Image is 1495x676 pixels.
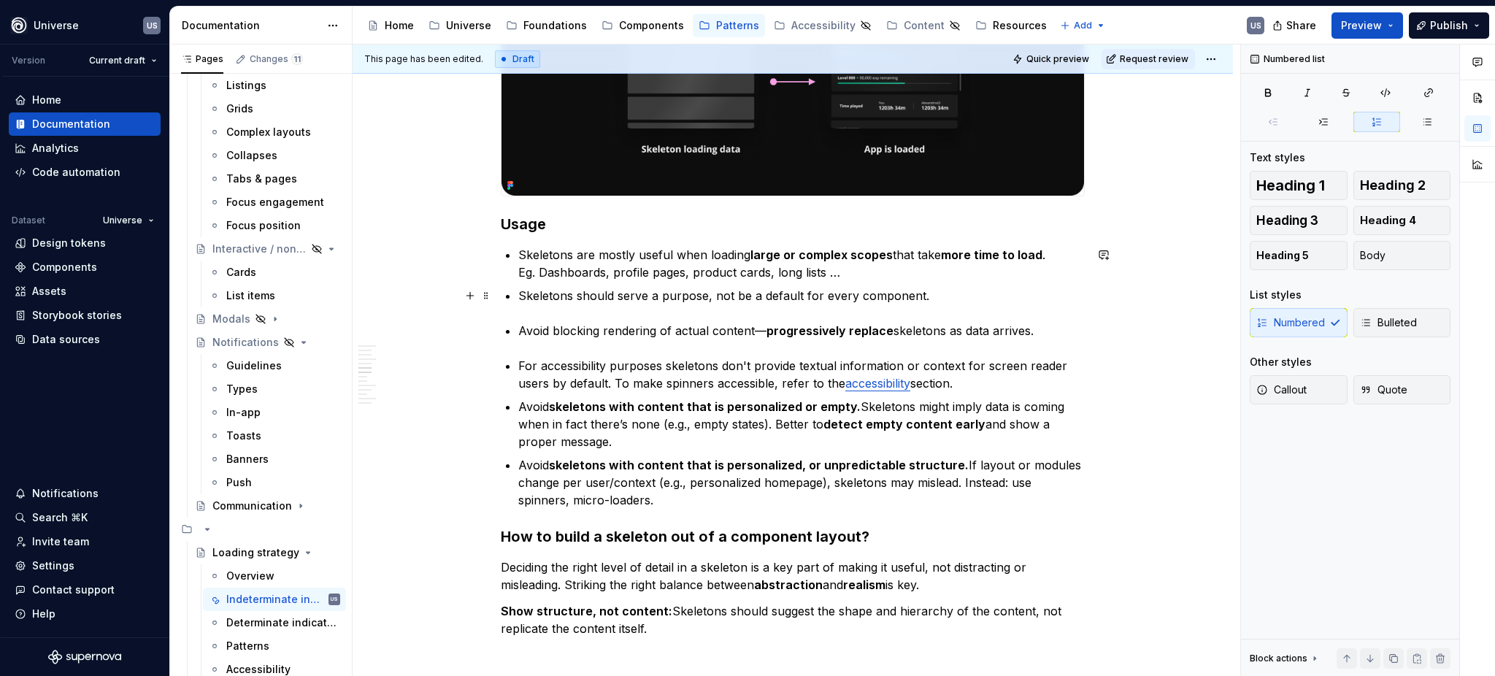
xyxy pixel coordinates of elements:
div: Home [385,18,414,33]
div: Communication [212,499,292,513]
p: Avoid Skeletons might imply data is coming when in fact there’s none (e.g., empty states). Better... [518,398,1085,450]
div: Block actions [1250,648,1321,669]
span: Current draft [89,55,145,66]
div: Tabs & pages [226,172,297,186]
a: Storybook stories [9,304,161,327]
span: Body [1360,248,1386,263]
a: Collapses [203,144,346,167]
div: Cards [226,265,256,280]
strong: realism [843,577,885,592]
a: Components [9,256,161,279]
h3: How to build a skeleton out of a component layout? [501,526,1085,547]
button: Contact support [9,578,161,602]
a: Components [596,14,690,37]
a: Notifications [189,331,346,354]
div: Help [32,607,55,621]
a: Resources [969,14,1053,37]
div: Assets [32,284,66,299]
div: Search ⌘K [32,510,88,525]
div: Listings [226,78,266,93]
button: Heading 4 [1353,206,1451,235]
a: Data sources [9,328,161,351]
div: US [147,20,158,31]
button: Notifications [9,482,161,505]
strong: large or complex scopes [750,247,893,262]
p: Avoid blocking rendering of actual content— skeletons as data arrives. [518,322,1085,339]
div: List styles [1250,288,1302,302]
p: For accessibility purposes skeletons don't provide textual information or context for screen read... [518,357,1085,392]
img: 87d06435-c97f-426c-aa5d-5eb8acd3d8b3.png [10,17,28,34]
div: Indeterminate indicators [226,592,326,607]
div: Foundations [523,18,587,33]
a: Settings [9,554,161,577]
div: Changes [250,53,303,65]
span: Add [1074,20,1092,31]
button: Share [1265,12,1326,39]
strong: progressively replace [766,323,893,338]
a: Listings [203,74,346,97]
strong: detect empty content early [823,417,985,431]
div: Accessibility [791,18,856,33]
button: UniverseUS [3,9,166,41]
strong: abstraction [754,577,823,592]
span: Quick preview [1026,53,1089,65]
a: Complex layouts [203,120,346,144]
button: Quote [1353,375,1451,404]
a: Loading strategy [189,541,346,564]
div: Content [904,18,945,33]
a: Design tokens [9,231,161,255]
a: accessibility [845,376,910,391]
strong: Show structure, not content: [501,604,672,618]
div: Design tokens [32,236,106,250]
div: Loading strategy [212,545,299,560]
div: US [331,592,338,607]
div: Draft [495,50,540,68]
div: Focus position [226,218,301,233]
span: Bulleted [1360,315,1417,330]
div: Focus engagement [226,195,324,210]
span: Quote [1360,383,1407,397]
a: Push [203,471,346,494]
div: Block actions [1250,653,1307,664]
div: Dataset [12,215,45,226]
p: Avoid If layout or modules change per user/context (e.g., personalized homepage), skeletons may m... [518,456,1085,509]
div: Data sources [32,332,100,347]
div: Banners [226,452,269,466]
div: Other styles [1250,355,1312,369]
div: Documentation [32,117,110,131]
div: Modals [212,312,250,326]
div: Overview [226,569,274,583]
span: Heading 2 [1360,178,1426,193]
a: Types [203,377,346,401]
div: Settings [32,558,74,573]
div: Guidelines [226,358,282,373]
div: Grids [226,101,253,116]
strong: skeletons with content that is personalized, or unpredictable structure. [549,458,969,472]
div: Determinate indicators [226,615,337,630]
span: 11 [291,53,303,65]
a: Determinate indicators [203,611,346,634]
button: Current draft [82,50,164,71]
a: Accessibility [768,14,877,37]
div: Complex layouts [226,125,311,139]
a: Cards [203,261,346,284]
span: Preview [1341,18,1382,33]
svg: Supernova Logo [48,650,121,664]
a: List items [203,284,346,307]
a: Home [9,88,161,112]
button: Request review [1102,49,1195,69]
button: Publish [1409,12,1489,39]
div: Types [226,382,258,396]
a: Grids [203,97,346,120]
span: Heading 5 [1256,248,1309,263]
a: Content [880,14,966,37]
h3: Usage [501,214,1085,234]
div: Analytics [32,141,79,155]
div: Resources [993,18,1047,33]
p: Skeletons are mostly useful when loading that take . Eg. Dashboards, profile pages, product cards... [518,246,1085,281]
div: Universe [34,18,79,33]
a: Home [361,14,420,37]
a: Focus engagement [203,191,346,214]
div: Patterns [716,18,759,33]
span: Heading 4 [1360,213,1416,228]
